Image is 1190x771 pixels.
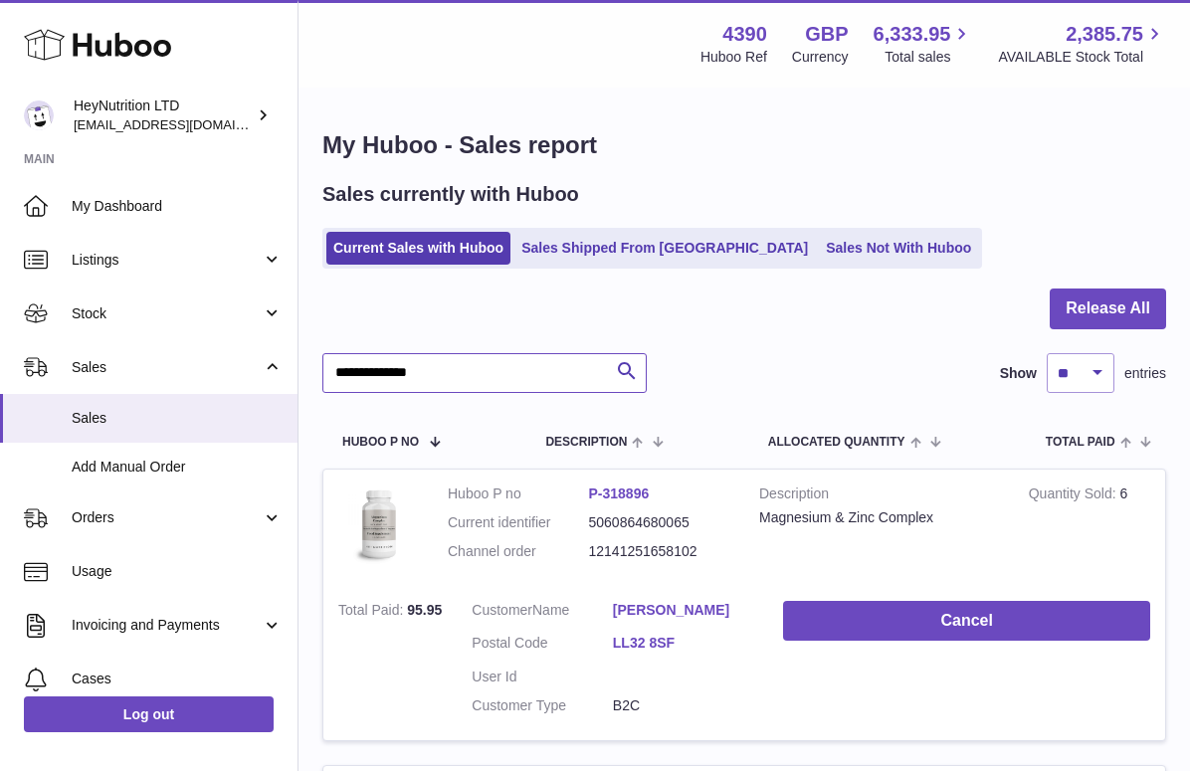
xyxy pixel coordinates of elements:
span: 6,333.95 [874,21,951,48]
span: Huboo P no [342,436,419,449]
img: 43901725567059.jpg [338,484,418,564]
dt: Current identifier [448,513,589,532]
a: 6,333.95 Total sales [874,21,974,67]
strong: GBP [805,21,848,48]
span: 2,385.75 [1066,21,1143,48]
span: AVAILABLE Stock Total [998,48,1166,67]
strong: 4390 [722,21,767,48]
a: Log out [24,696,274,732]
strong: Total Paid [338,602,407,623]
a: LL32 8SF [613,634,754,653]
dt: Huboo P no [448,484,589,503]
dd: 5060864680065 [589,513,730,532]
span: Add Manual Order [72,458,283,477]
span: Total sales [885,48,973,67]
button: Release All [1050,289,1166,329]
dt: Name [472,601,613,625]
div: Huboo Ref [700,48,767,67]
span: Cases [72,670,283,688]
a: 2,385.75 AVAILABLE Stock Total [998,21,1166,67]
h2: Sales currently with Huboo [322,181,579,208]
h1: My Huboo - Sales report [322,129,1166,161]
span: [EMAIL_ADDRESS][DOMAIN_NAME] [74,116,293,132]
span: Sales [72,358,262,377]
span: Total paid [1046,436,1115,449]
button: Cancel [783,601,1150,642]
dd: 12141251658102 [589,542,730,561]
dd: B2C [613,696,754,715]
span: My Dashboard [72,197,283,216]
span: entries [1124,364,1166,383]
strong: Description [759,484,999,508]
dt: Postal Code [472,634,613,658]
span: Customer [472,602,532,618]
td: 6 [1014,470,1165,586]
div: Magnesium & Zinc Complex [759,508,999,527]
span: 95.95 [407,602,442,618]
span: ALLOCATED Quantity [768,436,905,449]
span: Listings [72,251,262,270]
span: Stock [72,304,262,323]
label: Show [1000,364,1037,383]
dt: Channel order [448,542,589,561]
a: Current Sales with Huboo [326,232,510,265]
span: Usage [72,562,283,581]
a: Sales Not With Huboo [819,232,978,265]
span: Description [545,436,627,449]
span: Invoicing and Payments [72,616,262,635]
a: [PERSON_NAME] [613,601,754,620]
dt: User Id [472,668,613,686]
div: HeyNutrition LTD [74,96,253,134]
strong: Quantity Sold [1029,485,1120,506]
span: Orders [72,508,262,527]
a: Sales Shipped From [GEOGRAPHIC_DATA] [514,232,815,265]
div: Currency [792,48,849,67]
img: info@heynutrition.com [24,100,54,130]
a: P-318896 [589,485,650,501]
span: Sales [72,409,283,428]
dt: Customer Type [472,696,613,715]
